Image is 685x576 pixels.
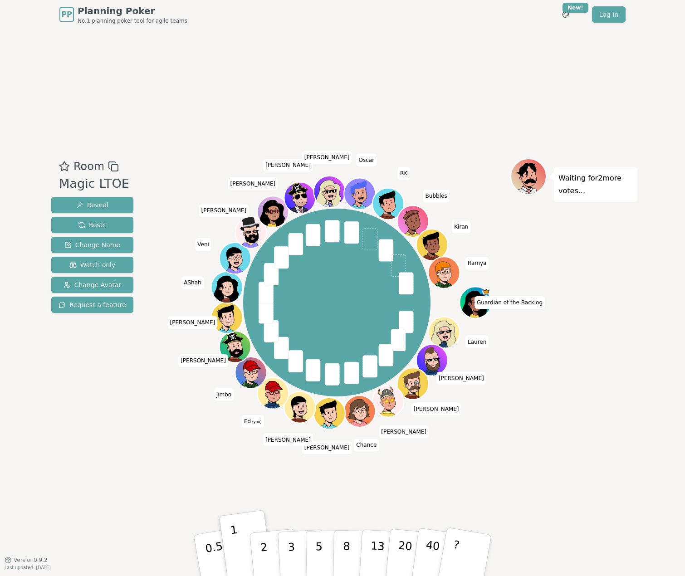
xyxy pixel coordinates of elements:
[64,280,122,289] span: Change Avatar
[251,420,262,424] span: (you)
[78,17,187,24] span: No.1 planning poker tool for agile teams
[181,276,203,289] span: Click to change your name
[563,3,588,13] div: New!
[302,441,352,454] span: Click to change your name
[482,288,490,295] span: Guardian of the Backlog is the host
[354,439,379,451] span: Click to change your name
[51,237,133,253] button: Change Name
[411,403,461,415] span: Click to change your name
[258,379,288,408] button: Click to change your avatar
[199,204,249,217] span: Click to change your name
[302,151,352,164] span: Click to change your name
[436,372,486,385] span: Click to change your name
[51,217,133,233] button: Reset
[242,415,264,428] span: Click to change your name
[558,6,574,23] button: New!
[423,190,450,202] span: Click to change your name
[465,257,489,269] span: Click to change your name
[263,159,313,171] span: Click to change your name
[178,354,228,367] span: Click to change your name
[14,556,48,564] span: Version 0.9.2
[168,316,218,329] span: Click to change your name
[69,260,116,269] span: Watch only
[465,336,489,348] span: Click to change your name
[230,523,243,573] p: 1
[379,425,429,438] span: Click to change your name
[475,296,545,309] span: Click to change your name
[59,5,187,24] a: PPPlanning PokerNo.1 planning poker tool for agile teams
[51,277,133,293] button: Change Avatar
[51,257,133,273] button: Watch only
[59,175,129,193] div: Magic LTOE
[59,300,126,309] span: Request a feature
[78,220,107,229] span: Reset
[452,220,470,233] span: Click to change your name
[64,240,120,249] span: Change Name
[398,167,410,180] span: Click to change your name
[51,197,133,213] button: Reveal
[5,565,51,570] span: Last updated: [DATE]
[214,388,234,401] span: Click to change your name
[195,238,211,251] span: Click to change your name
[592,6,626,23] a: Log in
[558,172,633,197] p: Waiting for 2 more votes...
[263,434,313,446] span: Click to change your name
[5,556,48,564] button: Version0.9.2
[78,5,187,17] span: Planning Poker
[51,297,133,313] button: Request a feature
[228,177,278,190] span: Click to change your name
[61,9,72,20] span: PP
[73,158,104,175] span: Room
[357,154,377,166] span: Click to change your name
[76,200,108,210] span: Reveal
[59,158,70,175] button: Add as favourite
